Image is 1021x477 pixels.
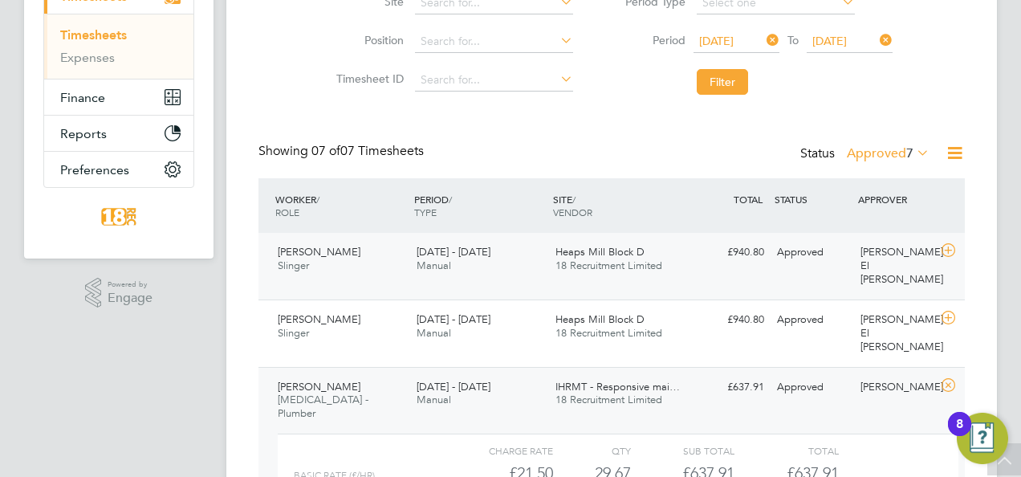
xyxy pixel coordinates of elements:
[553,206,592,218] span: VENDOR
[108,278,153,291] span: Powered by
[44,79,193,115] button: Finance
[415,31,573,53] input: Search for...
[278,312,360,326] span: [PERSON_NAME]
[854,307,938,361] div: [PERSON_NAME] El [PERSON_NAME]
[415,69,573,92] input: Search for...
[555,259,662,272] span: 18 Recruitment Limited
[417,245,490,259] span: [DATE] - [DATE]
[449,193,452,206] span: /
[613,33,685,47] label: Period
[847,145,929,161] label: Approved
[854,185,938,214] div: APPROVER
[555,393,662,406] span: 18 Recruitment Limited
[275,206,299,218] span: ROLE
[555,312,645,326] span: Heaps Mill Block D
[771,239,854,266] div: Approved
[258,143,427,160] div: Showing
[699,34,734,48] span: [DATE]
[60,50,115,65] a: Expenses
[417,380,490,393] span: [DATE] - [DATE]
[332,33,404,47] label: Position
[956,424,963,445] div: 8
[771,307,854,333] div: Approved
[631,441,734,460] div: Sub Total
[278,393,368,420] span: [MEDICAL_DATA] - Plumber
[417,312,490,326] span: [DATE] - [DATE]
[555,326,662,340] span: 18 Recruitment Limited
[311,143,424,159] span: 07 Timesheets
[97,204,140,230] img: 18rec-logo-retina.png
[734,193,763,206] span: TOTAL
[414,206,437,218] span: TYPE
[316,193,319,206] span: /
[108,291,153,305] span: Engage
[449,441,553,460] div: Charge rate
[957,413,1008,464] button: Open Resource Center, 8 new notifications
[44,152,193,187] button: Preferences
[734,441,838,460] div: Total
[60,126,107,141] span: Reports
[44,14,193,79] div: Timesheets
[771,374,854,401] div: Approved
[43,204,194,230] a: Go to home page
[771,185,854,214] div: STATUS
[410,185,549,226] div: PERIOD
[44,116,193,151] button: Reports
[60,90,105,105] span: Finance
[697,69,748,95] button: Filter
[812,34,847,48] span: [DATE]
[278,380,360,393] span: [PERSON_NAME]
[278,259,309,272] span: Slinger
[687,239,771,266] div: £940.80
[278,245,360,259] span: [PERSON_NAME]
[854,239,938,293] div: [PERSON_NAME] El [PERSON_NAME]
[60,162,129,177] span: Preferences
[906,145,913,161] span: 7
[783,30,803,51] span: To
[572,193,576,206] span: /
[555,245,645,259] span: Heaps Mill Block D
[332,71,404,86] label: Timesheet ID
[60,27,127,43] a: Timesheets
[553,441,631,460] div: QTY
[555,380,680,393] span: IHRMT - Responsive mai…
[417,259,451,272] span: Manual
[271,185,410,226] div: WORKER
[687,307,771,333] div: £940.80
[278,326,309,340] span: Slinger
[417,393,451,406] span: Manual
[417,326,451,340] span: Manual
[549,185,688,226] div: SITE
[85,278,153,308] a: Powered byEngage
[854,374,938,401] div: [PERSON_NAME]
[687,374,771,401] div: £637.91
[800,143,933,165] div: Status
[311,143,340,159] span: 07 of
